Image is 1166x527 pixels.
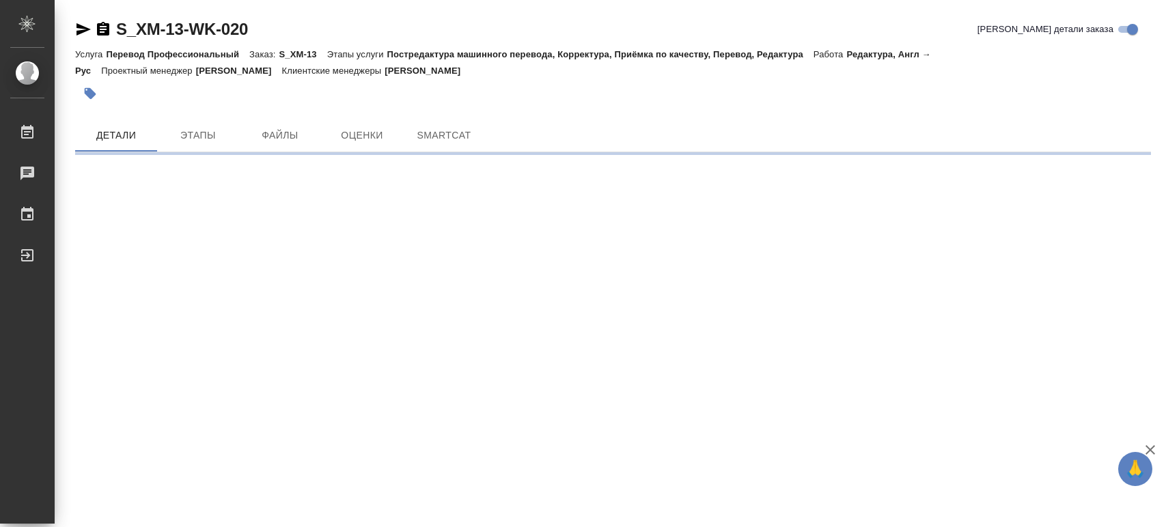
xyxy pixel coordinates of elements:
button: Скопировать ссылку для ЯМессенджера [75,21,92,38]
p: [PERSON_NAME] [196,66,282,76]
span: SmartCat [411,127,477,144]
p: Перевод Профессиональный [106,49,249,59]
p: Проектный менеджер [101,66,195,76]
span: Этапы [165,127,231,144]
p: [PERSON_NAME] [385,66,471,76]
span: Детали [83,127,149,144]
p: Работа [814,49,847,59]
span: [PERSON_NAME] детали заказа [977,23,1113,36]
p: Клиентские менеджеры [282,66,385,76]
span: 🙏 [1124,455,1147,483]
button: Добавить тэг [75,79,105,109]
p: Услуга [75,49,106,59]
p: Постредактура машинного перевода, Корректура, Приёмка по качеству, Перевод, Редактура [387,49,814,59]
span: Оценки [329,127,395,144]
button: Скопировать ссылку [95,21,111,38]
a: S_XM-13-WK-020 [116,20,248,38]
button: 🙏 [1118,452,1152,486]
span: Файлы [247,127,313,144]
p: S_XM-13 [279,49,327,59]
p: Заказ: [249,49,279,59]
p: Этапы услуги [327,49,387,59]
